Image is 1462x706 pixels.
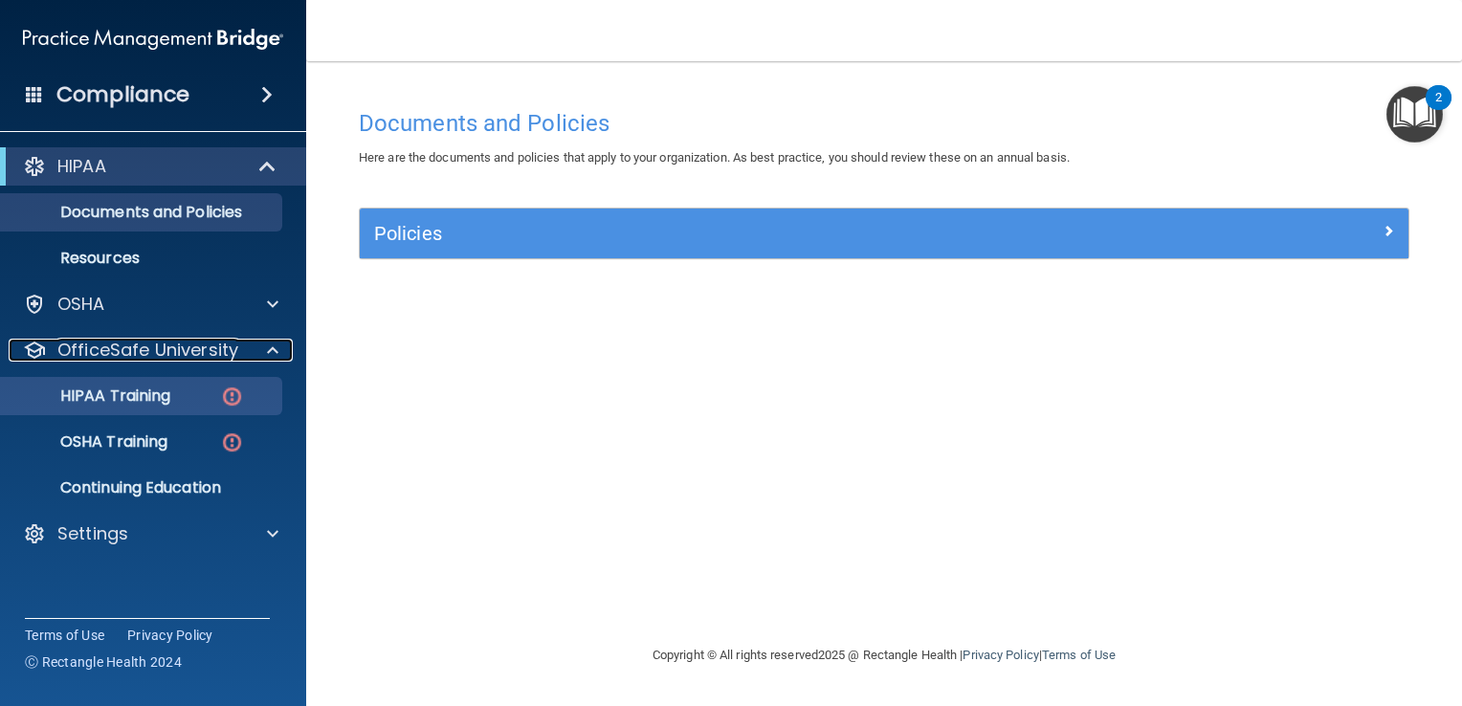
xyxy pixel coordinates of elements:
[359,111,1409,136] h4: Documents and Policies
[220,430,244,454] img: danger-circle.6113f641.png
[12,432,167,452] p: OSHA Training
[963,648,1038,662] a: Privacy Policy
[12,478,274,497] p: Continuing Education
[220,385,244,408] img: danger-circle.6113f641.png
[12,203,274,222] p: Documents and Policies
[12,249,274,268] p: Resources
[23,155,277,178] a: HIPAA
[1435,98,1442,122] div: 2
[535,625,1233,686] div: Copyright © All rights reserved 2025 @ Rectangle Health | |
[57,522,128,545] p: Settings
[57,339,238,362] p: OfficeSafe University
[56,81,189,108] h4: Compliance
[12,386,170,406] p: HIPAA Training
[359,150,1070,165] span: Here are the documents and policies that apply to your organization. As best practice, you should...
[1042,648,1116,662] a: Terms of Use
[25,652,182,672] span: Ⓒ Rectangle Health 2024
[23,522,278,545] a: Settings
[1386,86,1443,143] button: Open Resource Center, 2 new notifications
[23,339,278,362] a: OfficeSafe University
[127,626,213,645] a: Privacy Policy
[1132,573,1439,649] iframe: Drift Widget Chat Controller
[57,293,105,316] p: OSHA
[57,155,106,178] p: HIPAA
[23,20,283,58] img: PMB logo
[374,218,1394,249] a: Policies
[23,293,278,316] a: OSHA
[374,223,1132,244] h5: Policies
[25,626,104,645] a: Terms of Use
